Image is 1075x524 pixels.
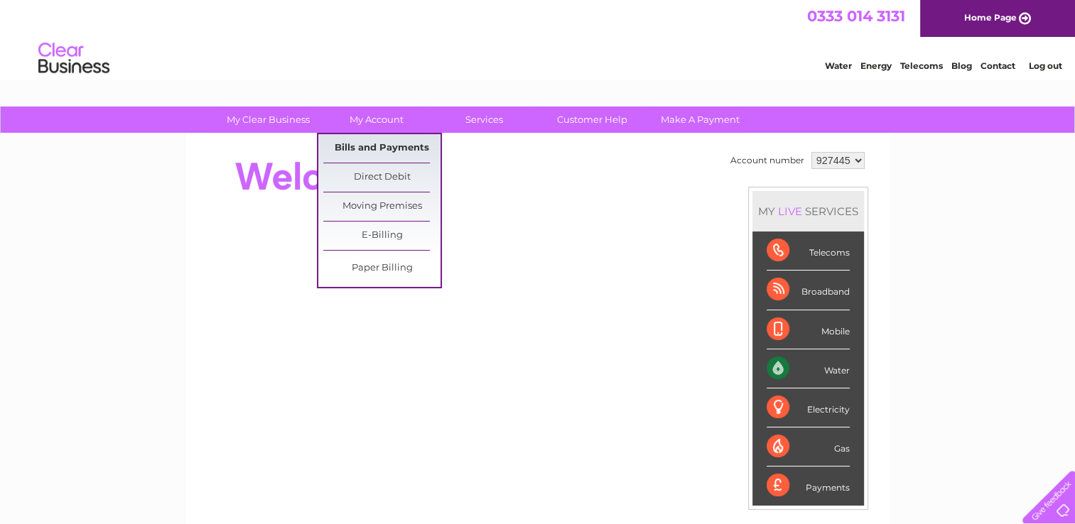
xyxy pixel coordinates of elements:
a: Log out [1028,60,1062,71]
div: Telecoms [767,231,850,271]
img: logo.png [38,37,110,80]
div: Clear Business is a trading name of Verastar Limited (registered in [GEOGRAPHIC_DATA] No. 3667643... [202,8,874,69]
div: Payments [767,466,850,505]
a: 0333 014 3131 [807,7,905,25]
div: Gas [767,427,850,466]
a: Bills and Payments [323,134,441,163]
div: LIVE [775,204,805,218]
a: Contact [981,60,1015,71]
a: Telecoms [900,60,943,71]
a: Moving Premises [323,192,441,221]
div: Mobile [767,310,850,349]
a: Customer Help [534,107,651,133]
a: E-Billing [323,222,441,250]
a: Water [825,60,852,71]
a: Blog [951,60,972,71]
td: Account number [727,148,808,173]
a: Paper Billing [323,254,441,283]
a: Energy [860,60,892,71]
a: Services [426,107,543,133]
div: MY SERVICES [752,191,864,231]
a: My Clear Business [210,107,327,133]
a: My Account [318,107,435,133]
a: Make A Payment [642,107,759,133]
div: Broadband [767,271,850,310]
div: Water [767,349,850,388]
div: Electricity [767,388,850,427]
a: Direct Debit [323,163,441,192]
